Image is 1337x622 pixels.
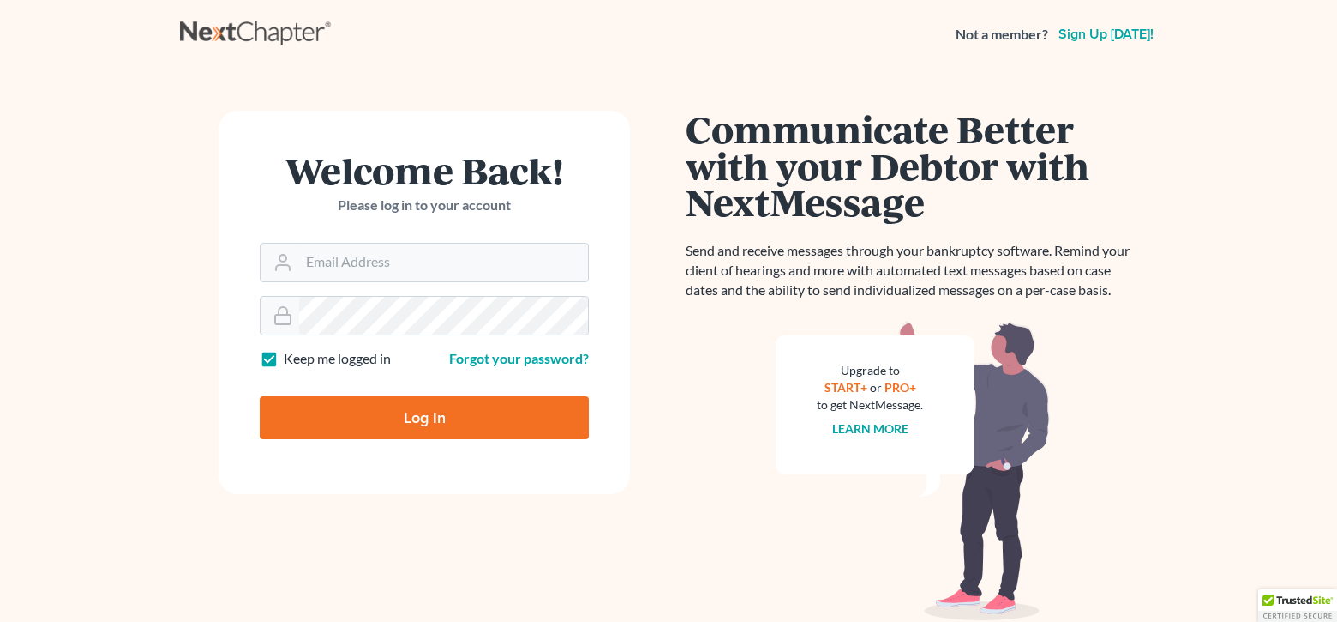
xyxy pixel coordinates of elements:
a: PRO+ [884,380,916,395]
p: Please log in to your account [260,196,589,215]
input: Log In [260,396,589,439]
label: Keep me logged in [284,349,391,369]
a: Forgot your password? [449,350,589,366]
p: Send and receive messages through your bankruptcy software. Remind your client of hearings and mo... [686,241,1140,300]
div: to get NextMessage. [817,396,923,414]
strong: Not a member? [956,25,1048,45]
div: Upgrade to [817,362,923,379]
div: TrustedSite Certified [1258,589,1337,622]
a: START+ [824,380,867,395]
a: Sign up [DATE]! [1055,27,1157,41]
a: Learn more [832,421,908,436]
input: Email Address [299,244,588,281]
h1: Welcome Back! [260,152,589,189]
h1: Communicate Better with your Debtor with NextMessage [686,111,1140,220]
span: or [870,380,882,395]
img: nextmessage_bg-59042aed3d76b12b5cd301f8e5b87938c9018125f34e5fa2b7a6b67550977c72.svg [776,321,1050,621]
